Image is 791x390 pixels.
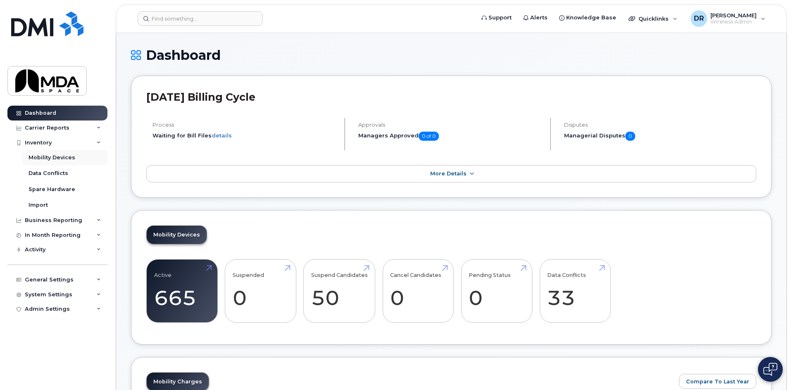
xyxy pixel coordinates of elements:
button: Compare To Last Year [679,374,756,389]
h2: [DATE] Billing Cycle [146,91,756,103]
li: Waiting for Bill Files [152,132,337,139]
h1: Dashboard [131,48,772,62]
h5: Managerial Disputes [564,132,756,141]
img: Open chat [763,363,777,376]
h5: Managers Approved [358,132,543,141]
a: Data Conflicts 33 [547,264,603,318]
span: 0 [625,132,635,141]
h4: Process [152,122,337,128]
a: Suspended 0 [233,264,288,318]
span: More Details [430,170,467,177]
a: Pending Status 0 [469,264,524,318]
a: details [212,132,232,139]
a: Suspend Candidates 50 [311,264,368,318]
span: Compare To Last Year [686,378,749,385]
span: 0 of 0 [419,132,439,141]
a: Active 665 [154,264,210,318]
h4: Approvals [358,122,543,128]
a: Cancel Candidates 0 [390,264,446,318]
a: Mobility Devices [147,226,207,244]
h4: Disputes [564,122,756,128]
